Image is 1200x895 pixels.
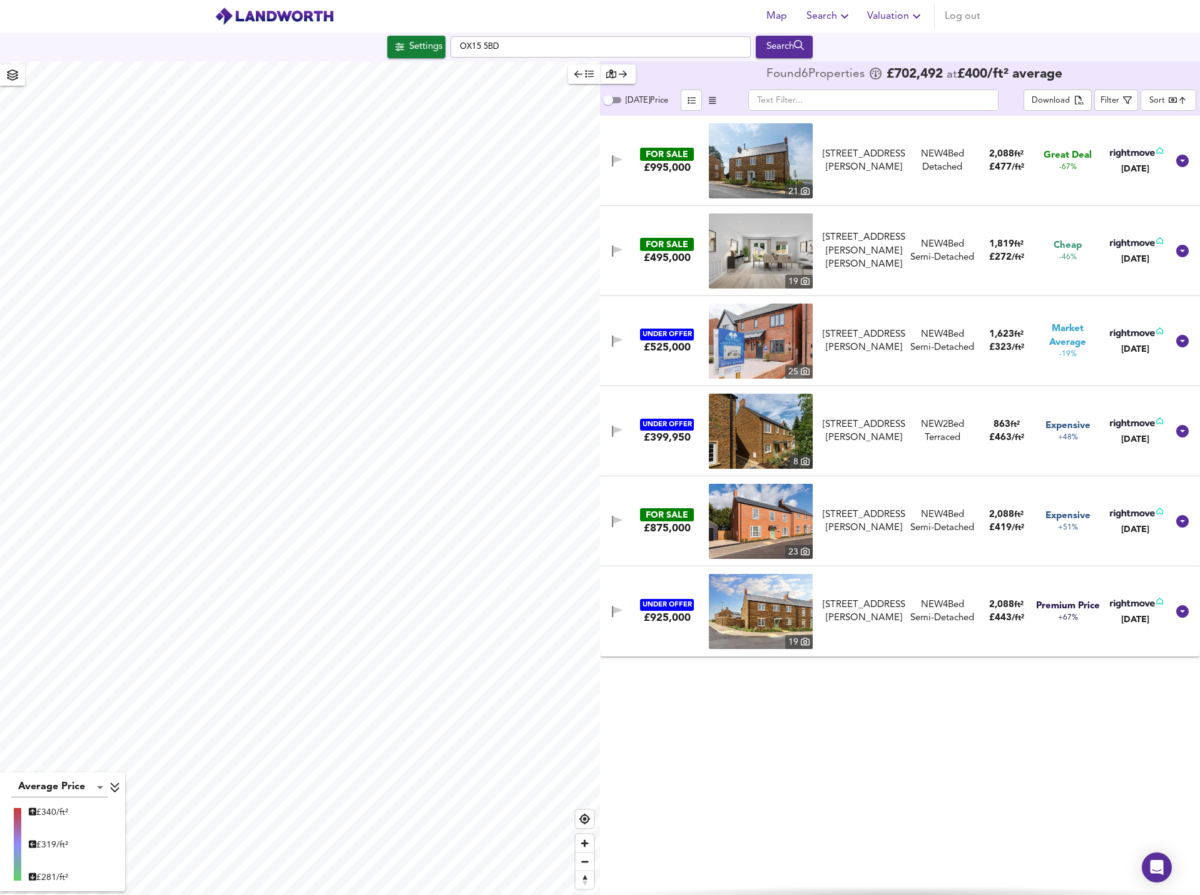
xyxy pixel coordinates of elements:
img: logo [215,7,334,26]
button: Settings [387,36,445,58]
span: ft² [1014,330,1024,339]
div: Deanfield Heights, Sibford Ferris, OX15 5FW [818,598,910,625]
span: £ 419 [989,523,1024,533]
div: UNDER OFFER [640,329,694,340]
span: Reset bearing to north [576,871,594,889]
span: Expensive [1045,509,1091,523]
div: £525,000 [644,340,691,354]
div: UNDER OFFER£525,000 property thumbnail 25 [STREET_ADDRESS][PERSON_NAME]NEW4Bed Semi-Detached1,623... [600,296,1200,386]
svg: Show Details [1175,424,1190,439]
div: FOR SALE [640,238,694,251]
span: / ft² [1012,253,1024,262]
span: / ft² [1012,344,1024,352]
span: at [947,69,957,81]
span: Map [761,8,791,25]
div: Plot 6, Felton Views, Norgren Crescent, Shipston-On-Stour, CV36 4FT [818,231,910,271]
svg: Show Details [1175,604,1190,619]
div: 8 [790,455,813,469]
img: property thumbnail [709,574,813,649]
div: Deanfield Heights, Sibford Ferris, OX15 5FW [818,148,910,175]
div: [STREET_ADDRESS][PERSON_NAME] [823,598,905,625]
div: FOR SALE [640,508,694,521]
div: UNDER OFFER [640,599,694,611]
button: Reset bearing to north [576,871,594,889]
div: Run Your Search [756,36,813,58]
span: £ 702,492 [887,68,943,81]
span: ft² [1014,240,1024,248]
a: property thumbnail 8 [709,394,813,469]
span: 2,088 [989,510,1014,519]
div: 25 [785,365,813,379]
span: £ 400 / ft² average [957,68,1062,81]
div: [DATE] [1107,433,1163,446]
input: Text Filter... [748,89,999,111]
div: £875,000 [644,521,691,535]
img: property thumbnail [709,394,813,469]
span: £ 477 [989,163,1024,172]
div: £ 281/ft² [29,871,68,884]
button: Filter [1094,89,1138,111]
span: / ft² [1012,163,1024,171]
span: 2,088 [989,600,1014,610]
span: ft² [1014,150,1024,158]
img: property thumbnail [709,213,813,289]
div: [STREET_ADDRESS][PERSON_NAME][PERSON_NAME] [823,231,905,271]
div: £ 319/ft² [29,839,68,851]
div: Plot 2, Felton View, Felton close, Shipston-On-Stour, CV36 4FT [818,328,910,355]
span: Cheap [1054,239,1082,252]
button: Zoom out [576,852,594,871]
div: FOR SALE£875,000 property thumbnail 23 [STREET_ADDRESS][PERSON_NAME]NEW4Bed Semi-Detached2,088ft²... [600,476,1200,566]
div: £399,950 [644,431,691,444]
svg: Show Details [1175,243,1190,258]
span: Premium Price [1036,600,1100,613]
div: 19 [785,635,813,649]
a: property thumbnail 23 [709,484,813,559]
div: [STREET_ADDRESS][PERSON_NAME] [823,508,905,535]
div: Settings [409,39,442,55]
span: Zoom out [576,853,594,871]
span: £ 443 [989,613,1024,623]
span: ft² [1010,421,1020,429]
span: 1,819 [989,240,1014,249]
div: NEW 4 Bed Semi-Detached [910,598,975,625]
div: Click to configure Search Settings [387,36,445,58]
svg: Show Details [1175,334,1190,349]
button: Download [1024,89,1092,111]
div: [STREET_ADDRESS][PERSON_NAME] [823,148,905,175]
div: FOR SALE£995,000 property thumbnail 21 [STREET_ADDRESS][PERSON_NAME]NEW4Bed Detached2,088ft²£477/... [600,116,1200,206]
div: [DATE] [1107,163,1163,175]
div: FOR SALE£495,000 property thumbnail 19 [STREET_ADDRESS][PERSON_NAME][PERSON_NAME]NEW4Bed Semi-Det... [600,206,1200,296]
div: Deanfield Heights, Sibford Ferris, OX15 5FW [818,508,910,535]
span: Valuation [867,8,924,25]
div: [DATE] [1107,613,1163,626]
div: UNDER OFFER [640,419,694,431]
div: Average Price [11,777,108,797]
button: Search [801,4,857,29]
span: Zoom in [576,834,594,852]
div: Found 6 Propert ies [766,68,868,81]
div: NEW 2 Bed Terraced [910,418,975,445]
a: property thumbnail 21 [709,123,813,198]
span: £ 323 [989,343,1024,352]
span: Expensive [1045,419,1091,432]
span: 1,623 [989,330,1014,339]
div: [DATE] [1107,523,1163,536]
svg: Show Details [1175,514,1190,529]
div: 23 [785,545,813,559]
button: Find my location [576,810,594,828]
div: Filter [1101,94,1119,108]
div: UNDER OFFER£399,950 property thumbnail 8 [STREET_ADDRESS][PERSON_NAME]NEW2Bed Terraced863ft²£463/... [600,386,1200,476]
div: Sort [1149,95,1165,106]
span: £ 272 [989,253,1024,262]
div: [DATE] [1107,343,1163,355]
div: £495,000 [644,251,691,265]
span: £ 463 [989,433,1024,442]
button: Map [756,4,796,29]
span: -19% [1059,349,1077,360]
a: property thumbnail 19 [709,574,813,649]
div: NEW 4 Bed Semi-Detached [910,238,975,265]
span: +67% [1058,613,1078,623]
div: [STREET_ADDRESS][PERSON_NAME] [823,328,905,355]
div: Search [759,39,810,55]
